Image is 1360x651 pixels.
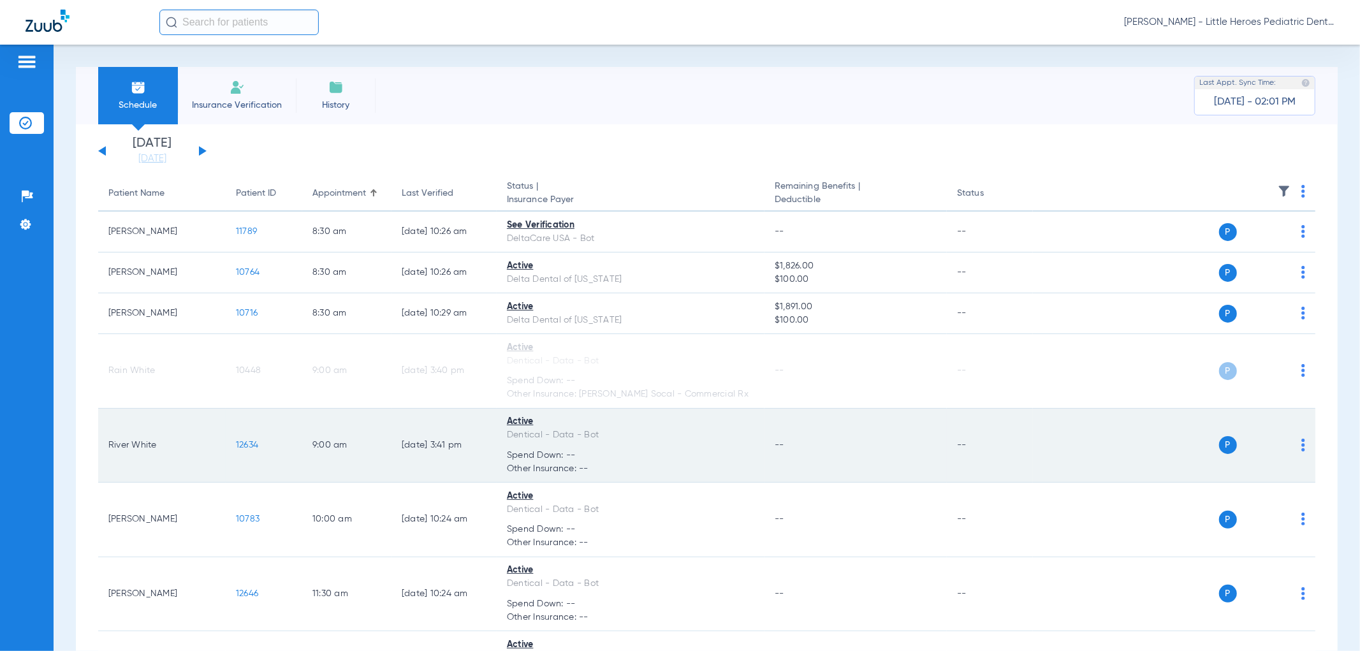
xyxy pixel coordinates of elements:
span: $1,891.00 [775,300,937,314]
img: last sync help info [1301,78,1310,87]
td: 8:30 AM [302,293,391,334]
td: [PERSON_NAME] [98,557,226,632]
span: Spend Down: -- [507,597,754,611]
span: P [1219,305,1237,323]
div: Last Verified [402,187,453,200]
td: [DATE] 10:26 AM [391,212,497,252]
img: group-dot-blue.svg [1301,439,1305,451]
span: 10764 [236,268,260,277]
span: -- [775,515,784,523]
img: Zuub Logo [26,10,69,32]
img: History [328,80,344,95]
td: [PERSON_NAME] [98,293,226,334]
td: -- [947,483,1033,557]
div: Active [507,415,754,428]
td: [DATE] 10:29 AM [391,293,497,334]
span: Other Insurance: -- [507,611,754,624]
span: P [1219,511,1237,529]
td: -- [947,212,1033,252]
td: [DATE] 10:26 AM [391,252,497,293]
td: 10:00 AM [302,483,391,557]
img: Search Icon [166,17,177,28]
img: filter.svg [1278,185,1291,198]
td: -- [947,409,1033,483]
span: [DATE] - 02:01 PM [1214,96,1296,108]
div: Active [507,300,754,314]
td: 8:30 AM [302,252,391,293]
td: 9:00 AM [302,409,391,483]
img: group-dot-blue.svg [1301,364,1305,377]
td: 11:30 AM [302,557,391,632]
span: 10783 [236,515,260,523]
span: -- [775,441,784,450]
li: [DATE] [114,137,191,165]
div: Patient ID [236,187,292,200]
div: See Verification [507,219,754,232]
span: Last Appt. Sync Time: [1199,77,1276,89]
span: -- [775,366,784,375]
span: $100.00 [775,273,937,286]
td: [PERSON_NAME] [98,483,226,557]
span: Insurance Payer [507,193,754,207]
td: [PERSON_NAME] [98,212,226,252]
img: group-dot-blue.svg [1301,266,1305,279]
div: Appointment [312,187,366,200]
span: Deductible [775,193,937,207]
span: Insurance Verification [187,99,286,112]
span: Spend Down: -- [507,449,754,462]
td: -- [947,293,1033,334]
img: group-dot-blue.svg [1301,225,1305,238]
span: Spend Down: -- [507,523,754,536]
span: Other Insurance: -- [507,536,754,550]
span: Schedule [108,99,168,112]
span: 10716 [236,309,258,318]
td: [DATE] 10:24 AM [391,557,497,632]
span: [PERSON_NAME] - Little Heroes Pediatric Dentistry [1124,16,1334,29]
td: -- [947,334,1033,409]
div: Appointment [312,187,381,200]
div: Active [507,260,754,273]
a: [DATE] [114,152,191,165]
div: Patient ID [236,187,276,200]
div: Dentical - Data - Bot [507,577,754,590]
span: 11789 [236,227,257,236]
div: Active [507,564,754,577]
div: Delta Dental of [US_STATE] [507,273,754,286]
th: Status | [497,176,764,212]
th: Remaining Benefits | [764,176,947,212]
img: Schedule [131,80,146,95]
div: Dentical - Data - Bot [507,428,754,442]
div: Last Verified [402,187,486,200]
img: group-dot-blue.svg [1301,513,1305,525]
img: group-dot-blue.svg [1301,185,1305,198]
span: Other Insurance: [PERSON_NAME] Socal - Commercial Rx [507,388,754,401]
td: 9:00 AM [302,334,391,409]
td: [DATE] 10:24 AM [391,483,497,557]
div: Patient Name [108,187,216,200]
span: P [1219,223,1237,241]
span: P [1219,585,1237,603]
div: Chat Widget [1296,590,1360,651]
img: group-dot-blue.svg [1301,587,1305,600]
span: -- [775,227,784,236]
td: River White [98,409,226,483]
span: -- [775,589,784,598]
td: 8:30 AM [302,212,391,252]
span: P [1219,264,1237,282]
span: P [1219,362,1237,380]
span: 12646 [236,589,258,598]
td: -- [947,252,1033,293]
div: Dentical - Data - Bot [507,355,754,368]
div: Active [507,341,754,355]
div: Dentical - Data - Bot [507,503,754,516]
td: [DATE] 3:41 PM [391,409,497,483]
td: Rain White [98,334,226,409]
span: Spend Down: -- [507,374,754,388]
div: DeltaCare USA - Bot [507,232,754,245]
div: Active [507,490,754,503]
span: History [305,99,366,112]
th: Status [947,176,1033,212]
td: [PERSON_NAME] [98,252,226,293]
span: Other Insurance: -- [507,462,754,476]
td: -- [947,557,1033,632]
